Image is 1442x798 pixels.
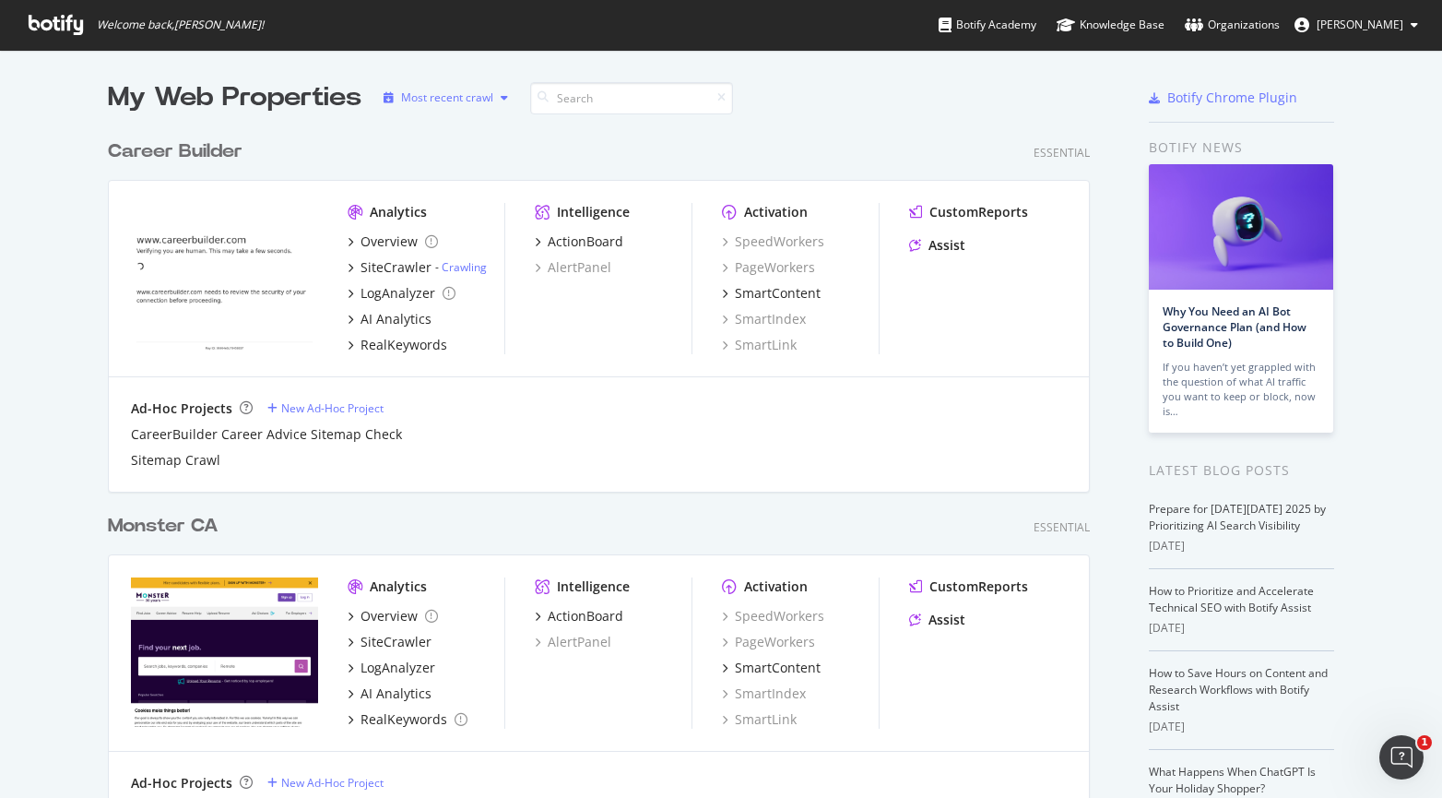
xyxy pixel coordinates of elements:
a: Assist [909,611,965,629]
a: SmartIndex [722,310,806,328]
a: SpeedWorkers [722,232,824,251]
a: SmartLink [722,336,797,354]
img: Why You Need an AI Bot Governance Plan (and How to Build One) [1149,164,1333,290]
div: New Ad-Hoc Project [281,775,384,791]
a: AlertPanel [535,258,611,277]
a: CustomReports [909,203,1028,221]
a: What Happens When ChatGPT Is Your Holiday Shopper? [1149,764,1316,796]
a: How to Prioritize and Accelerate Technical SEO with Botify Assist [1149,583,1314,615]
div: AI Analytics [360,310,431,328]
a: SiteCrawler [348,633,431,651]
div: SmartContent [735,659,821,677]
div: ActionBoard [548,607,623,625]
a: SmartContent [722,659,821,677]
a: Crawling [442,259,487,275]
a: PageWorkers [722,633,815,651]
div: Botify news [1149,137,1334,158]
div: Activation [744,578,808,596]
a: PageWorkers [722,258,815,277]
div: Overview [360,232,418,251]
a: LogAnalyzer [348,659,435,677]
div: New Ad-Hoc Project [281,400,384,416]
a: AI Analytics [348,310,431,328]
div: Analytics [370,203,427,221]
a: AI Analytics [348,685,431,703]
a: CareerBuilder Career Advice Sitemap Check [131,425,402,444]
div: CustomReports [929,578,1028,596]
div: ActionBoard [548,232,623,251]
span: Andrew Martineau [1317,17,1403,32]
a: Prepare for [DATE][DATE] 2025 by Prioritizing AI Search Visibility [1149,501,1326,533]
div: Career Builder [108,138,242,165]
a: RealKeywords [348,336,447,354]
div: Most recent crawl [401,92,493,103]
div: Intelligence [557,203,630,221]
div: Organizations [1185,16,1280,34]
a: AlertPanel [535,633,611,651]
a: Why You Need an AI Bot Governance Plan (and How to Build One) [1163,304,1306,351]
div: LogAnalyzer [360,284,435,303]
span: Welcome back, [PERSON_NAME] ! [97,18,264,32]
div: Monster CA [108,513,219,540]
a: SmartLink [722,710,797,729]
div: Assist [928,611,965,629]
div: Essential [1034,145,1090,161]
div: CustomReports [929,203,1028,221]
img: www.careerbuilder.com [131,203,318,352]
div: AI Analytics [360,685,431,703]
div: Intelligence [557,578,630,596]
div: LogAnalyzer [360,659,435,677]
a: LogAnalyzer [348,284,455,303]
div: Botify Academy [939,16,1036,34]
div: Assist [928,236,965,255]
a: Botify Chrome Plugin [1149,89,1297,107]
a: Overview [348,232,438,251]
a: Monster CA [108,513,226,540]
div: SiteCrawler [360,258,431,277]
div: Knowledge Base [1057,16,1164,34]
a: SmartIndex [722,685,806,703]
div: My Web Properties [108,79,361,116]
div: SmartContent [735,284,821,303]
iframe: Intercom live chat [1379,735,1424,780]
div: SiteCrawler [360,633,431,651]
a: RealKeywords [348,710,467,729]
div: Overview [360,607,418,625]
div: Botify Chrome Plugin [1167,89,1297,107]
div: [DATE] [1149,538,1334,554]
div: If you haven’t yet grappled with the question of what AI traffic you want to keep or block, now is… [1163,360,1319,419]
div: Ad-Hoc Projects [131,399,232,418]
a: New Ad-Hoc Project [267,400,384,416]
div: RealKeywords [360,710,447,729]
div: Latest Blog Posts [1149,460,1334,481]
input: Search [530,82,733,114]
div: Essential [1034,519,1090,535]
a: SpeedWorkers [722,607,824,625]
span: 1 [1417,735,1432,750]
a: Career Builder [108,138,250,165]
a: CustomReports [909,578,1028,596]
a: Overview [348,607,438,625]
a: New Ad-Hoc Project [267,775,384,791]
button: Most recent crawl [376,83,515,113]
a: SiteCrawler- Crawling [348,258,487,277]
div: Ad-Hoc Projects [131,774,232,792]
div: Analytics [370,578,427,596]
a: ActionBoard [535,607,623,625]
button: [PERSON_NAME] [1280,10,1433,40]
img: www.monster.ca [131,578,318,727]
a: How to Save Hours on Content and Research Workflows with Botify Assist [1149,665,1328,714]
a: Sitemap Crawl [131,451,220,470]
